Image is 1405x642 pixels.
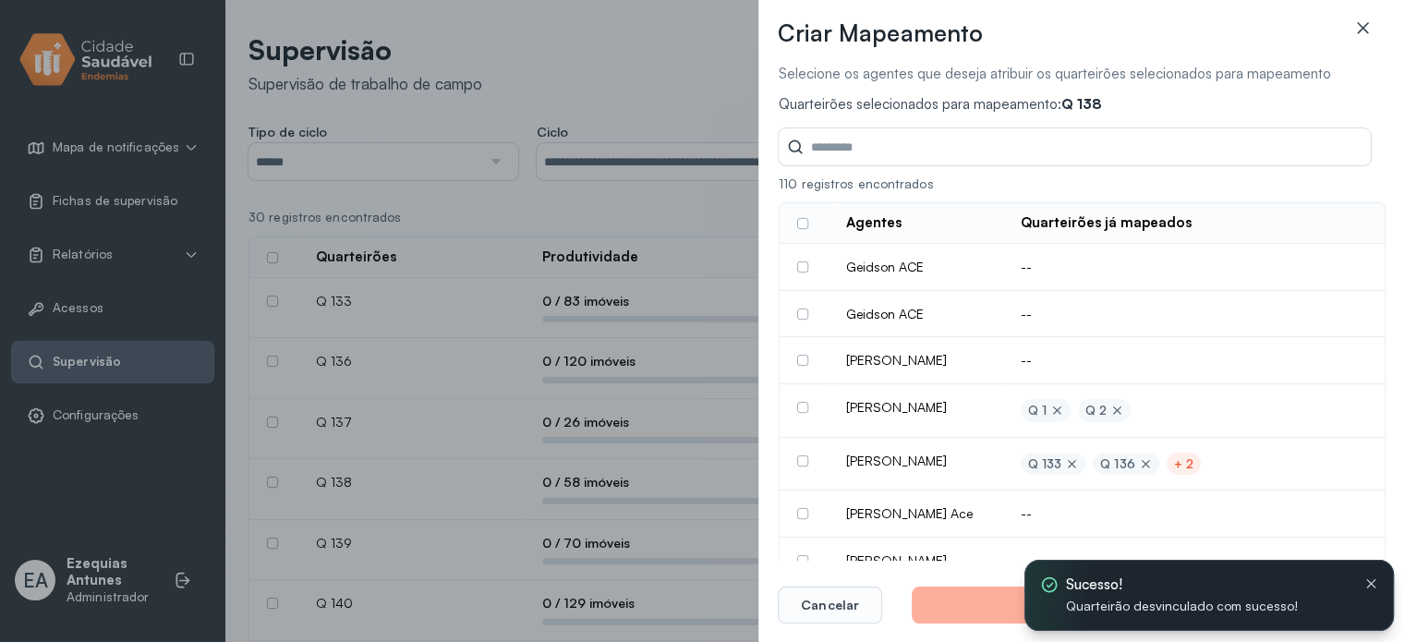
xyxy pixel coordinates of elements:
[1021,214,1192,232] div: Quarteirões já mapeados
[846,214,902,232] div: Agentes
[831,244,1006,291] td: Geidson ACE
[1021,552,1370,569] div: --
[779,176,1371,192] div: 110 registros encontrados
[1021,306,1370,322] div: --
[1066,597,1335,615] span: Quarteirão desvinculado com sucesso!
[831,291,1006,338] td: Geidson ACE
[779,65,1331,82] span: Selecione os agentes que deseja atribuir os quarteirões selecionados para mapeamento
[778,18,983,48] h3: Criar Mapeamento
[1021,505,1370,522] div: --
[1100,456,1152,472] div: Q 136
[779,95,1061,113] span: Quarteirões selecionados para mapeamento:
[831,438,1006,491] td: [PERSON_NAME]
[1174,456,1193,472] div: + 2
[1085,403,1123,418] div: Q 2
[1028,456,1079,472] div: Q 133
[1066,575,1335,593] span: Sucesso!
[912,587,1387,624] button: Criar mapeamento
[1021,352,1370,369] div: --
[831,384,1006,438] td: [PERSON_NAME]
[1021,259,1370,275] div: --
[831,491,1006,538] td: [PERSON_NAME] Ace
[1028,403,1063,418] div: Q 1
[778,587,882,624] button: Cancelar
[1061,95,1102,113] span: Q 138
[831,538,1006,585] td: [PERSON_NAME]
[831,337,1006,384] td: [PERSON_NAME]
